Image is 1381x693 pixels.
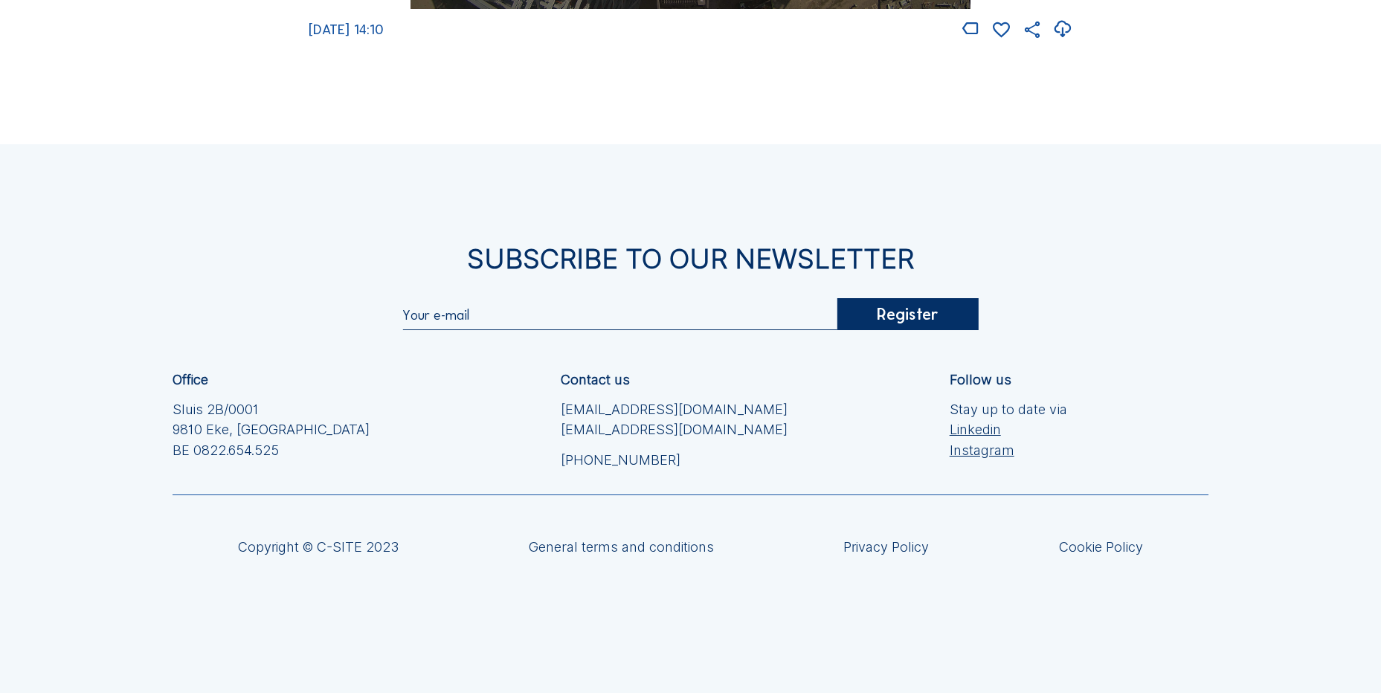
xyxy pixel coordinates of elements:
[173,373,208,387] div: Office
[561,373,630,387] div: Contact us
[1059,541,1143,554] a: Cookie Policy
[173,245,1208,272] div: Subscribe to our newsletter
[950,419,1067,439] a: Linkedin
[950,373,1011,387] div: Follow us
[950,440,1067,460] a: Instagram
[561,450,788,470] a: [PHONE_NUMBER]
[950,399,1067,460] div: Stay up to date via
[837,298,978,331] div: Register
[561,419,788,439] a: [EMAIL_ADDRESS][DOMAIN_NAME]
[561,399,788,419] a: [EMAIL_ADDRESS][DOMAIN_NAME]
[529,541,714,554] a: General terms and conditions
[173,399,370,460] div: Sluis 2B/0001 9810 Eke, [GEOGRAPHIC_DATA] BE 0822.654.525
[238,541,399,554] div: Copyright © C-SITE 2023
[843,541,929,554] a: Privacy Policy
[402,307,837,323] input: Your e-mail
[309,22,384,38] span: [DATE] 14:10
